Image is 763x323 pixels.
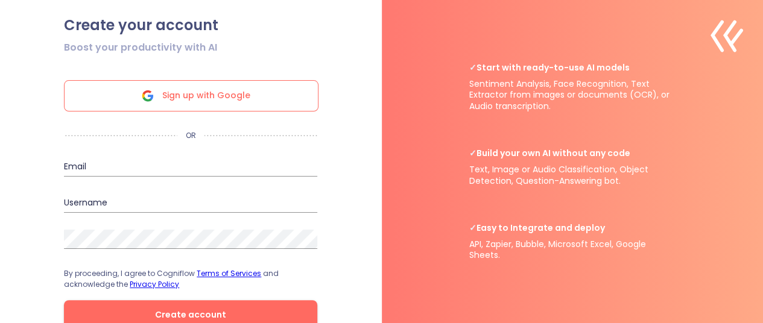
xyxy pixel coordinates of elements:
[64,16,317,34] span: Create your account
[64,80,318,111] div: Sign up with Google
[469,148,676,186] p: Text, Image or Audio Classification, Object Detection, Question-Answering bot.
[130,279,179,289] a: Privacy Policy
[469,62,676,111] p: Sentiment Analysis, Face Recognition, Text Extractor from images or documents (OCR), or Audio tra...
[64,268,317,290] p: By proceeding, I agree to Cogniflow and acknowledge the
[64,40,217,55] span: Boost your productivity with AI
[83,307,298,322] span: Create account
[469,222,476,234] b: ✓
[469,62,676,74] span: Start with ready-to-use AI models
[469,148,676,159] span: Build your own AI without any code
[469,222,676,261] p: API, Zapier, Bubble, Microsoft Excel, Google Sheets.
[162,81,250,111] span: Sign up with Google
[177,131,204,140] p: OR
[197,268,261,278] a: Terms of Services
[469,61,476,74] b: ✓
[469,222,676,234] span: Easy to Integrate and deploy
[469,147,476,159] b: ✓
